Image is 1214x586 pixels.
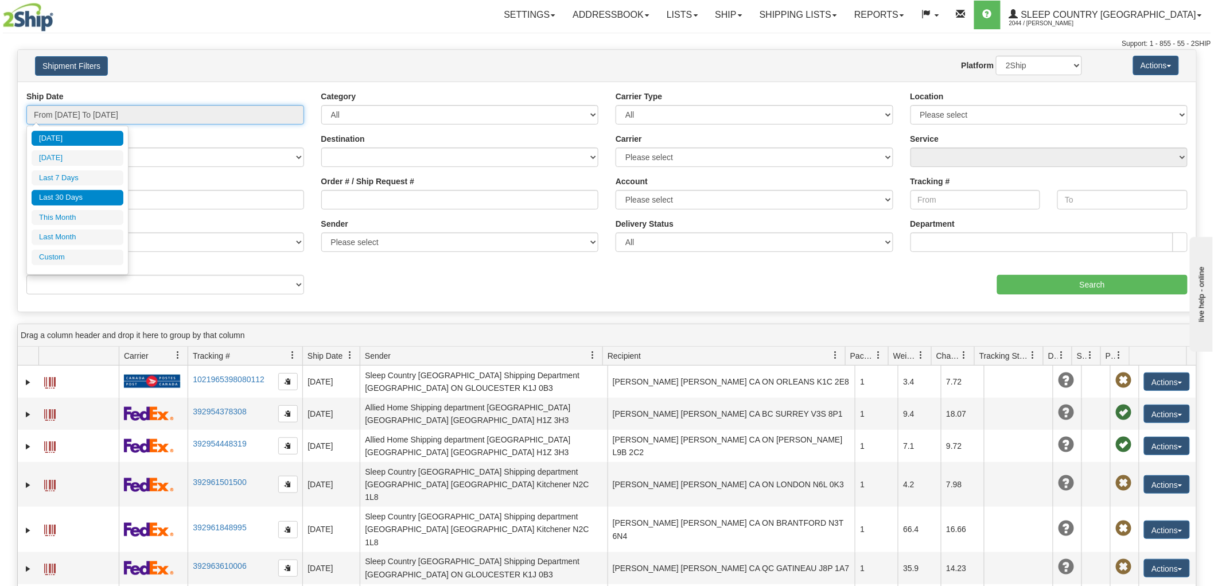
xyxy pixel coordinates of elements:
[1024,346,1043,365] a: Tracking Status filter column settings
[898,430,941,462] td: 7.1
[1058,475,1074,491] span: Unknown
[124,438,174,453] img: 2 - FedEx Express®
[32,190,123,205] li: Last 30 Days
[18,324,1196,347] div: grid grouping header
[308,350,343,362] span: Ship Date
[124,350,149,362] span: Carrier
[44,372,56,390] a: Label
[32,230,123,245] li: Last Month
[124,522,174,537] img: 2 - FedEx Express®
[911,176,950,187] label: Tracking #
[1058,521,1074,537] span: Unknown
[278,437,298,455] button: Copy to clipboard
[193,561,246,571] a: 392963610006
[360,507,608,552] td: Sleep Country [GEOGRAPHIC_DATA] Shipping department [GEOGRAPHIC_DATA] [GEOGRAPHIC_DATA] Kitchener...
[193,478,246,487] a: 392961501500
[855,366,898,398] td: 1
[855,462,898,507] td: 1
[955,346,974,365] a: Charge filter column settings
[912,346,931,365] a: Weight filter column settings
[1115,521,1131,537] span: Pickup Not Assigned
[855,398,898,430] td: 1
[302,430,360,462] td: [DATE]
[1144,372,1190,391] button: Actions
[22,563,34,575] a: Expand
[44,404,56,422] a: Label
[1115,405,1131,421] span: Pickup Successfully created
[321,218,348,230] label: Sender
[124,561,174,575] img: 2 - FedEx Express®
[278,521,298,538] button: Copy to clipboard
[1144,475,1190,494] button: Actions
[911,190,1041,209] input: From
[1058,405,1074,421] span: Unknown
[360,366,608,398] td: Sleep Country [GEOGRAPHIC_DATA] Shipping Department [GEOGRAPHIC_DATA] ON GLOUCESTER K1J 0B3
[1052,346,1072,365] a: Delivery Status filter column settings
[495,1,564,29] a: Settings
[869,346,888,365] a: Packages filter column settings
[302,507,360,552] td: [DATE]
[962,60,994,71] label: Platform
[941,552,984,584] td: 14.23
[1001,1,1211,29] a: Sleep Country [GEOGRAPHIC_DATA] 2044 / [PERSON_NAME]
[898,507,941,552] td: 66.4
[26,91,64,102] label: Ship Date
[302,552,360,584] td: [DATE]
[616,91,662,102] label: Carrier Type
[321,91,356,102] label: Category
[941,462,984,507] td: 7.98
[32,170,123,186] li: Last 7 Days
[616,176,648,187] label: Account
[321,176,415,187] label: Order # / Ship Request #
[168,346,188,365] a: Carrier filter column settings
[1110,346,1129,365] a: Pickup Status filter column settings
[360,462,608,507] td: Sleep Country [GEOGRAPHIC_DATA] Shipping department [GEOGRAPHIC_DATA] [GEOGRAPHIC_DATA] Kitchener...
[846,1,913,29] a: Reports
[360,398,608,430] td: Allied Home Shipping department [GEOGRAPHIC_DATA] [GEOGRAPHIC_DATA] [GEOGRAPHIC_DATA] H1Z 3H3
[124,478,174,492] img: 2 - FedEx Express®
[44,558,56,577] a: Label
[826,346,845,365] a: Recipient filter column settings
[658,1,706,29] a: Lists
[707,1,751,29] a: Ship
[302,398,360,430] td: [DATE]
[997,275,1188,294] input: Search
[360,552,608,584] td: Sleep Country [GEOGRAPHIC_DATA] Shipping Department [GEOGRAPHIC_DATA] ON GLOUCESTER K1J 0B3
[3,3,53,32] img: logo2044.jpg
[1058,559,1074,575] span: Unknown
[608,398,855,430] td: [PERSON_NAME] [PERSON_NAME] CA BC SURREY V3S 8P1
[855,507,898,552] td: 1
[44,475,56,493] a: Label
[1144,521,1190,539] button: Actions
[278,405,298,422] button: Copy to clipboard
[1077,350,1087,362] span: Shipment Issues
[850,350,874,362] span: Packages
[1081,346,1100,365] a: Shipment Issues filter column settings
[193,439,246,448] a: 392954448319
[302,462,360,507] td: [DATE]
[608,462,855,507] td: [PERSON_NAME] [PERSON_NAME] CA ON LONDON N6L 0K3
[193,350,230,362] span: Tracking #
[608,366,855,398] td: [PERSON_NAME] [PERSON_NAME] CA ON ORLEANS K1C 2E8
[936,350,960,362] span: Charge
[608,507,855,552] td: [PERSON_NAME] [PERSON_NAME] CA ON BRANTFORD N3T 6N4
[1009,18,1095,29] span: 2044 / [PERSON_NAME]
[941,398,984,430] td: 18.07
[365,350,391,362] span: Sender
[1115,437,1131,453] span: Pickup Successfully created
[278,373,298,390] button: Copy to clipboard
[1106,350,1115,362] span: Pickup Status
[1115,372,1131,389] span: Pickup Not Assigned
[1058,372,1074,389] span: Unknown
[32,250,123,265] li: Custom
[3,39,1211,49] div: Support: 1 - 855 - 55 - 2SHIP
[1058,437,1074,453] span: Unknown
[911,133,939,145] label: Service
[193,375,264,384] a: 1021965398080112
[22,525,34,536] a: Expand
[1133,56,1179,75] button: Actions
[35,56,108,76] button: Shipment Filters
[278,560,298,577] button: Copy to clipboard
[1018,10,1196,20] span: Sleep Country [GEOGRAPHIC_DATA]
[751,1,846,29] a: Shipping lists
